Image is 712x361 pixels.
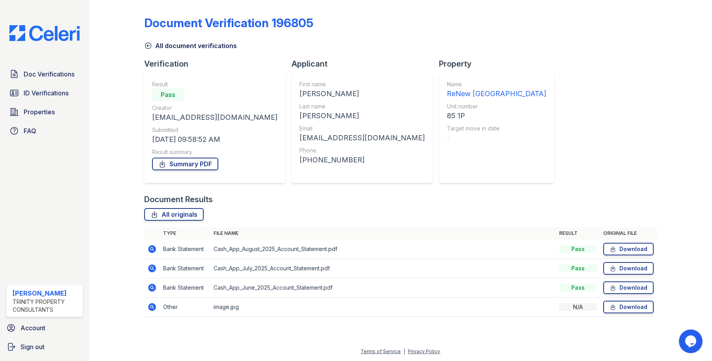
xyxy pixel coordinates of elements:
[408,348,440,354] a: Privacy Policy
[6,104,83,120] a: Properties
[13,298,80,314] div: Trinity Property Consultants
[559,303,597,311] div: N/A
[144,194,213,205] div: Document Results
[559,245,597,253] div: Pass
[292,58,439,69] div: Applicant
[299,80,425,88] div: First name
[160,259,210,278] td: Bank Statement
[24,69,74,79] span: Doc Verifications
[144,208,204,221] a: All originals
[447,110,546,121] div: 85 1P
[3,25,86,41] img: CE_Logo_Blue-a8612792a0a2168367f1c8372b55b34899dd931a85d93a1a3d3e32e68fde9ad4.png
[160,227,210,240] th: Type
[6,66,83,82] a: Doc Verifications
[210,227,556,240] th: File name
[447,80,546,99] a: Name ReNew [GEOGRAPHIC_DATA]
[556,227,600,240] th: Result
[210,240,556,259] td: Cash_App_August_2025_Account_Statement.pdf
[152,88,184,101] div: Pass
[3,320,86,336] a: Account
[20,323,45,333] span: Account
[20,342,45,352] span: Sign out
[299,154,425,166] div: [PHONE_NUMBER]
[152,134,277,145] div: [DATE] 09:58:52 AM
[299,147,425,154] div: Phone
[24,107,55,117] span: Properties
[144,16,313,30] div: Document Verification 196805
[6,123,83,139] a: FAQ
[361,348,401,354] a: Terms of Service
[447,102,546,110] div: Unit number
[152,80,277,88] div: Result
[447,132,546,143] div: -
[13,288,80,298] div: [PERSON_NAME]
[299,110,425,121] div: [PERSON_NAME]
[679,329,704,353] iframe: chat widget
[299,88,425,99] div: [PERSON_NAME]
[603,281,654,294] a: Download
[210,298,556,317] td: image.jpg
[152,126,277,134] div: Submitted
[160,298,210,317] td: Other
[210,278,556,298] td: Cash_App_June_2025_Account_Statement.pdf
[152,158,218,170] a: Summary PDF
[24,88,69,98] span: ID Verifications
[299,132,425,143] div: [EMAIL_ADDRESS][DOMAIN_NAME]
[603,301,654,313] a: Download
[603,243,654,255] a: Download
[152,148,277,156] div: Result summary
[3,339,86,355] a: Sign out
[299,102,425,110] div: Last name
[447,125,546,132] div: Target move in date
[600,227,657,240] th: Original file
[447,88,546,99] div: ReNew [GEOGRAPHIC_DATA]
[152,112,277,123] div: [EMAIL_ADDRESS][DOMAIN_NAME]
[144,41,237,50] a: All document verifications
[439,58,560,69] div: Property
[6,85,83,101] a: ID Verifications
[160,278,210,298] td: Bank Statement
[559,284,597,292] div: Pass
[152,104,277,112] div: Creator
[210,259,556,278] td: Cash_App_July_2025_Account_Statement.pdf
[447,80,546,88] div: Name
[603,262,654,275] a: Download
[160,240,210,259] td: Bank Statement
[559,264,597,272] div: Pass
[144,58,292,69] div: Verification
[299,125,425,132] div: Email
[24,126,36,136] span: FAQ
[403,348,405,354] div: |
